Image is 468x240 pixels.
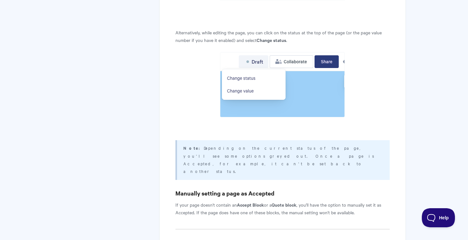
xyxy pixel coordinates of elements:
[272,201,296,208] strong: Quote block
[175,189,390,198] h3: Manually setting a page as Accepted
[257,37,286,43] strong: Change status
[220,52,345,117] img: file-hQE0pazKbp.png
[183,144,382,175] p: Depending on the current status of the page, you'll see some options greyed out. Once a page is A...
[175,201,390,216] p: If your page doesn't contain an or a , you'll have the option to manually set it as Accepted. If ...
[175,29,390,44] p: Alternatively, while editing the page, you can click on the status at the top of the page (or the...
[237,201,264,208] strong: Accept Block
[183,145,204,151] strong: Note:
[422,208,455,227] iframe: Toggle Customer Support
